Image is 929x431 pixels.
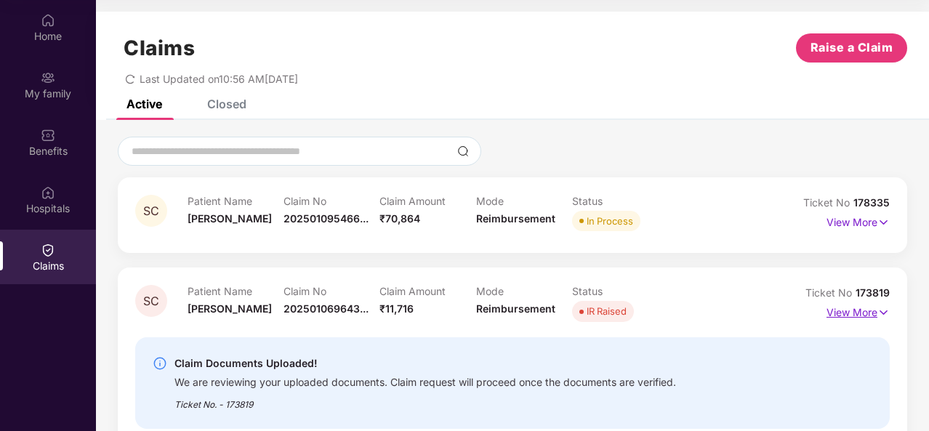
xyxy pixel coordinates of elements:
span: 178335 [853,196,890,209]
span: 173819 [856,286,890,299]
div: We are reviewing your uploaded documents. Claim request will proceed once the documents are verif... [174,372,676,389]
button: Raise a Claim [796,33,907,63]
p: Status [572,285,668,297]
span: [PERSON_NAME] [188,212,272,225]
span: redo [125,73,135,85]
img: svg+xml;base64,PHN2ZyBpZD0iU2VhcmNoLTMyeDMyIiB4bWxucz0iaHR0cDovL3d3dy53My5vcmcvMjAwMC9zdmciIHdpZH... [457,145,469,157]
span: [PERSON_NAME] [188,302,272,315]
div: Active [126,97,162,111]
p: Claim No [283,195,379,207]
span: Reimbursement [476,302,555,315]
div: In Process [587,214,633,228]
span: 202501095466... [283,212,369,225]
p: Patient Name [188,195,283,207]
img: svg+xml;base64,PHN2ZyB4bWxucz0iaHR0cDovL3d3dy53My5vcmcvMjAwMC9zdmciIHdpZHRoPSIxNyIgaGVpZ2h0PSIxNy... [877,305,890,321]
p: Mode [476,285,572,297]
p: Mode [476,195,572,207]
div: Closed [207,97,246,111]
div: IR Raised [587,304,627,318]
span: Ticket No [803,196,853,209]
p: Status [572,195,668,207]
span: Ticket No [805,286,856,299]
p: View More [827,301,890,321]
span: 202501069643... [283,302,369,315]
span: Raise a Claim [811,39,893,57]
span: SC [143,295,159,307]
img: svg+xml;base64,PHN2ZyBpZD0iQmVuZWZpdHMiIHhtbG5zPSJodHRwOi8vd3d3LnczLm9yZy8yMDAwL3N2ZyIgd2lkdGg9Ij... [41,128,55,142]
div: Claim Documents Uploaded! [174,355,676,372]
p: Claim No [283,285,379,297]
span: Last Updated on 10:56 AM[DATE] [140,73,298,85]
img: svg+xml;base64,PHN2ZyBpZD0iSG9tZSIgeG1sbnM9Imh0dHA6Ly93d3cudzMub3JnLzIwMDAvc3ZnIiB3aWR0aD0iMjAiIG... [41,13,55,28]
img: svg+xml;base64,PHN2ZyBpZD0iQ2xhaW0iIHhtbG5zPSJodHRwOi8vd3d3LnczLm9yZy8yMDAwL3N2ZyIgd2lkdGg9IjIwIi... [41,243,55,257]
img: svg+xml;base64,PHN2ZyB3aWR0aD0iMjAiIGhlaWdodD0iMjAiIHZpZXdCb3g9IjAgMCAyMCAyMCIgZmlsbD0ibm9uZSIgeG... [41,71,55,85]
div: Ticket No. - 173819 [174,389,676,411]
span: ₹70,864 [379,212,420,225]
span: ₹11,716 [379,302,414,315]
span: Reimbursement [476,212,555,225]
h1: Claims [124,36,195,60]
p: View More [827,211,890,230]
img: svg+xml;base64,PHN2ZyBpZD0iSW5mby0yMHgyMCIgeG1sbnM9Imh0dHA6Ly93d3cudzMub3JnLzIwMDAvc3ZnIiB3aWR0aD... [153,356,167,371]
span: SC [143,205,159,217]
img: svg+xml;base64,PHN2ZyBpZD0iSG9zcGl0YWxzIiB4bWxucz0iaHR0cDovL3d3dy53My5vcmcvMjAwMC9zdmciIHdpZHRoPS... [41,185,55,200]
p: Patient Name [188,285,283,297]
p: Claim Amount [379,195,475,207]
img: svg+xml;base64,PHN2ZyB4bWxucz0iaHR0cDovL3d3dy53My5vcmcvMjAwMC9zdmciIHdpZHRoPSIxNyIgaGVpZ2h0PSIxNy... [877,214,890,230]
p: Claim Amount [379,285,475,297]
